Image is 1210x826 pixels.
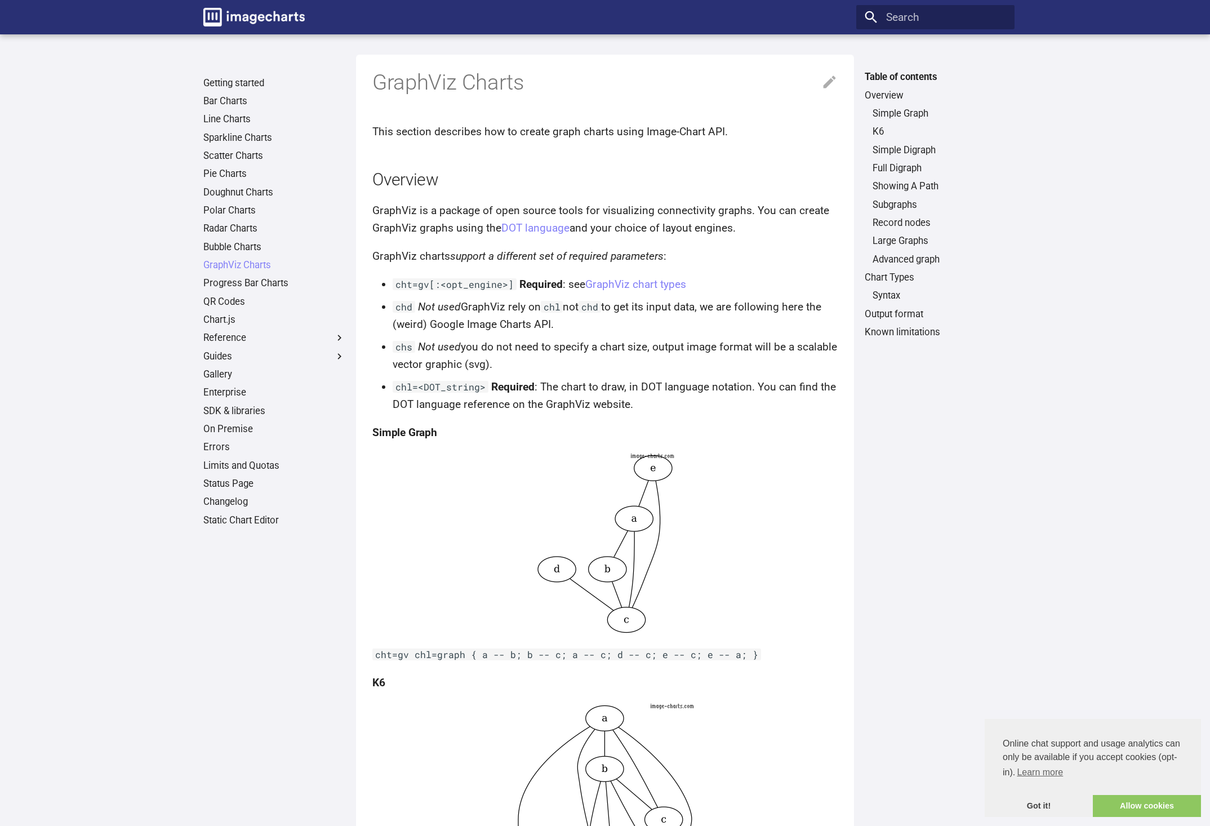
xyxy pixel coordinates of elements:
a: Polar Charts [203,205,345,217]
label: Reference [203,332,345,344]
a: Static Chart Editor [203,514,345,527]
h1: GraphViz Charts [372,68,838,96]
h4: K6 [372,674,838,692]
a: Radar Charts [203,223,345,235]
nav: Table of contents [856,71,1015,338]
code: chd [579,301,601,313]
a: Known limitations [865,326,1007,339]
em: Not used [418,300,461,313]
code: chs [393,341,415,353]
a: allow cookies [1093,795,1201,818]
a: Pie Charts [203,168,345,180]
p: : see [393,276,838,294]
img: chart [535,452,675,636]
a: Line Charts [203,113,345,126]
strong: Required [519,278,563,291]
a: Chart.js [203,314,345,326]
a: Simple Digraph [873,144,1007,157]
a: Image-Charts documentation [198,3,310,32]
a: Showing A Path [873,180,1007,193]
a: GraphViz chart types [585,278,686,291]
span: Online chat support and usage analytics can only be available if you accept cookies (opt-in). [1003,737,1183,781]
a: Overview [865,90,1007,102]
a: Doughnut Charts [203,186,345,199]
a: K6 [873,126,1007,138]
a: SDK & libraries [203,405,345,418]
a: Status Page [203,478,345,490]
a: Limits and Quotas [203,460,345,472]
a: learn more about cookies [1015,764,1065,781]
a: Large Graphs [873,235,1007,247]
h4: Simple Graph [372,424,838,442]
a: DOT language [501,221,570,234]
a: Record nodes [873,217,1007,229]
em: support a different set of required parameters [450,250,664,263]
strong: Required [491,380,535,393]
a: Output format [865,308,1007,321]
nav: Overview [865,108,1007,265]
a: Errors [203,441,345,454]
a: Bar Charts [203,95,345,108]
a: Progress Bar Charts [203,277,345,290]
code: cht=gv chl=graph { a -- b; b -- c; a -- c; d -- c; e -- c; e -- a; } [372,649,761,660]
h2: Overview [372,168,838,192]
p: you do not need to specify a chart size, output image format will be a scalable vector graphic (s... [393,339,838,373]
img: logo [203,8,305,26]
p: : The chart to draw, in DOT language notation. You can find the DOT language reference on the Gra... [393,379,838,413]
label: Guides [203,350,345,363]
a: Subgraphs [873,199,1007,211]
a: Getting started [203,77,345,90]
code: cht=gv[:<opt_engine>] [393,278,517,290]
a: Changelog [203,496,345,508]
a: GraphViz Charts [203,259,345,272]
a: Scatter Charts [203,150,345,162]
div: cookieconsent [985,719,1201,817]
code: chl=<DOT_string> [393,381,488,393]
p: GraphViz is a package of open source tools for visualizing connectivity graphs. You can create Gr... [372,202,838,237]
code: chd [393,301,415,313]
p: This section describes how to create graph charts using Image-Chart API. [372,123,838,141]
a: On Premise [203,423,345,436]
em: Not used [418,340,461,353]
nav: Chart Types [865,290,1007,302]
a: Bubble Charts [203,241,345,254]
a: Chart Types [865,272,1007,284]
a: Syntax [873,290,1007,302]
a: dismiss cookie message [985,795,1093,818]
p: GraphViz charts : [372,248,838,265]
a: Advanced graph [873,254,1007,266]
a: Sparkline Charts [203,132,345,144]
p: GraphViz rely on not to get its input data, we are following here the (weird) Google Image Charts... [393,299,838,333]
a: Enterprise [203,387,345,399]
label: Table of contents [856,71,1015,83]
code: chl [541,301,563,313]
a: Full Digraph [873,162,1007,175]
a: Gallery [203,368,345,381]
input: Search [856,5,1015,29]
a: QR Codes [203,296,345,308]
a: Simple Graph [873,108,1007,120]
